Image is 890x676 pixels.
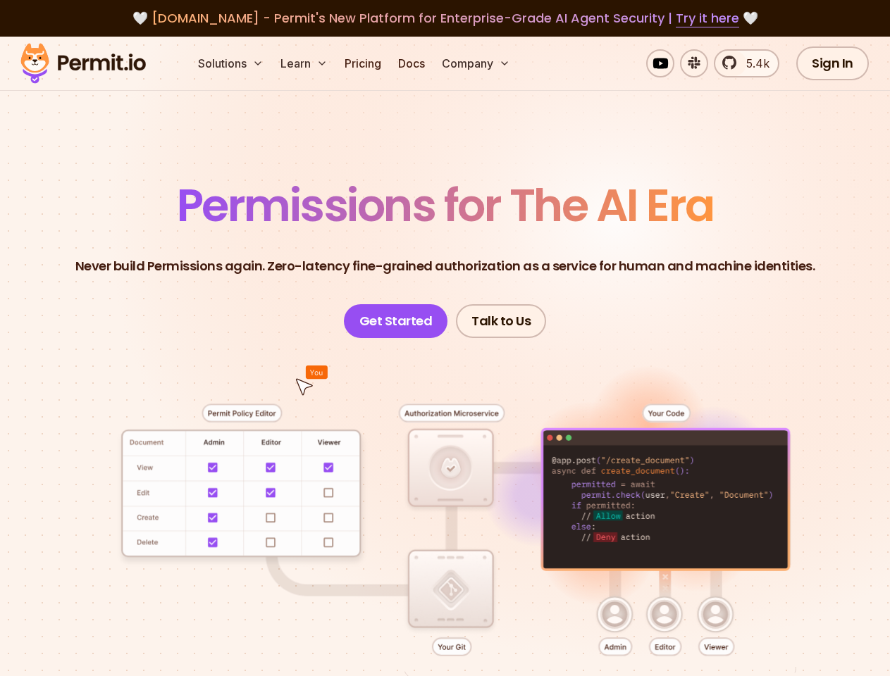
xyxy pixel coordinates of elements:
a: Try it here [676,9,739,27]
a: Pricing [339,49,387,77]
span: Permissions for The AI Era [177,174,714,237]
div: 🤍 🤍 [34,8,856,28]
span: 5.4k [738,55,770,72]
a: Docs [393,49,431,77]
p: Never build Permissions again. Zero-latency fine-grained authorization as a service for human and... [75,256,815,276]
a: Sign In [796,46,869,80]
button: Learn [275,49,333,77]
a: 5.4k [714,49,779,77]
a: Talk to Us [456,304,546,338]
a: Get Started [344,304,448,338]
button: Solutions [192,49,269,77]
img: Permit logo [14,39,152,87]
button: Company [436,49,516,77]
span: [DOMAIN_NAME] - Permit's New Platform for Enterprise-Grade AI Agent Security | [152,9,739,27]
